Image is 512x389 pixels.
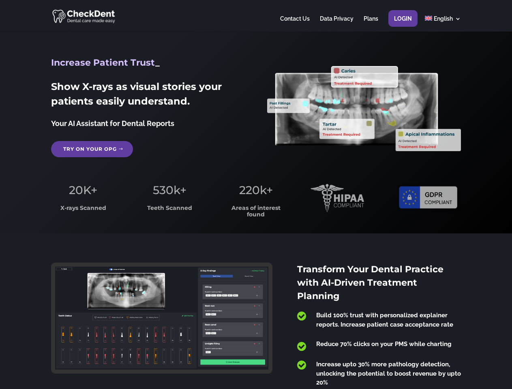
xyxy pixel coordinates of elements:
span:  [297,341,306,352]
span:  [297,360,306,370]
a: Data Privacy [320,16,353,32]
h3: Areas of interest found [224,205,288,222]
a: Try on your OPG [51,141,133,157]
img: X_Ray_annotated [267,66,461,151]
span: Increase Patient Trust [51,57,155,68]
img: CheckDent AI [52,8,116,24]
a: English [425,16,461,32]
span: 530k+ [153,183,186,197]
span: English [434,15,453,22]
a: Contact Us [280,16,310,32]
span: _ [155,57,160,68]
a: Login [394,16,412,32]
a: Plans [364,16,378,32]
span: Increase upto 30% more pathology detection, unlocking the potential to boost revenue by upto 20% [316,361,461,386]
span: Your AI Assistant for Dental Reports [51,119,174,128]
span: Reduce 70% clicks on your PMS while charting [316,340,452,348]
span: Build 100% trust with personalized explainer reports. Increase patient case acceptance rate [316,312,453,328]
h2: Show X-rays as visual stories your patients easily understand. [51,79,244,113]
span: 220k+ [239,183,273,197]
span:  [297,311,306,321]
span: 20K+ [69,183,97,197]
span: Transform Your Dental Practice with AI-Driven Treatment Planning [297,264,443,301]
